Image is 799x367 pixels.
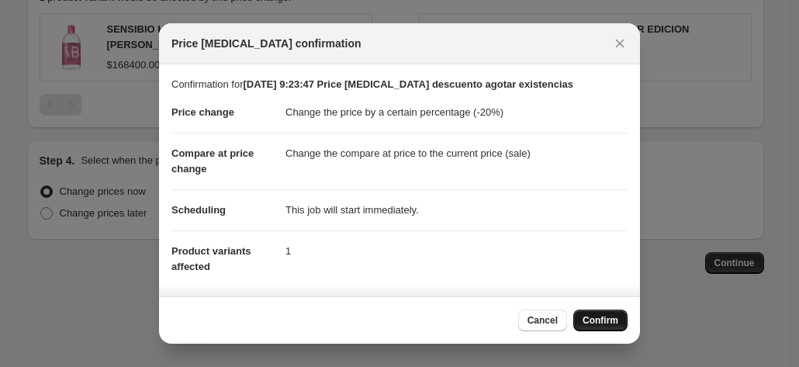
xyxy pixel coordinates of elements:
span: Cancel [527,314,558,327]
span: Product variants affected [171,245,251,272]
dd: Change the compare at price to the current price (sale) [285,133,628,174]
dd: This job will start immediately. [285,189,628,230]
dd: Change the price by a certain percentage (-20%) [285,92,628,133]
span: Price change [171,106,234,118]
span: Scheduling [171,204,226,216]
button: Close [609,33,631,54]
dd: 1 [285,230,628,272]
button: Cancel [518,310,567,331]
p: Confirmation for [171,77,628,92]
span: Compare at price change [171,147,254,175]
span: Confirm [583,314,618,327]
b: [DATE] 9:23:47 Price [MEDICAL_DATA] descuento agotar existencias [243,78,573,90]
span: Price [MEDICAL_DATA] confirmation [171,36,361,51]
button: Confirm [573,310,628,331]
